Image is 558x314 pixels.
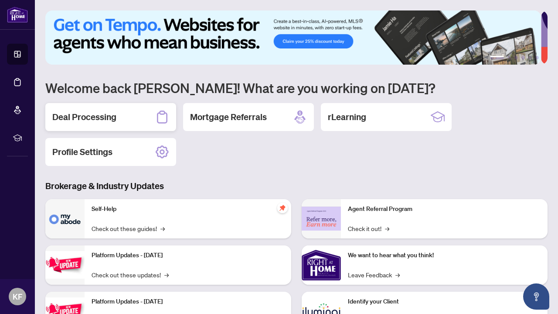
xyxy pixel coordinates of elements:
button: 6 [535,56,539,59]
h2: Deal Processing [52,111,116,123]
p: We want to hear what you think! [348,251,541,260]
img: logo [7,7,28,23]
span: → [395,270,400,279]
p: Agent Referral Program [348,204,541,214]
h2: Profile Settings [52,146,112,158]
img: We want to hear what you think! [302,245,341,285]
button: Open asap [523,283,549,310]
h2: Mortgage Referrals [190,111,267,123]
img: Agent Referral Program [302,207,341,231]
h1: Welcome back [PERSON_NAME]! What are you working on [DATE]? [45,79,548,96]
a: Check out these updates!→ [92,270,169,279]
span: → [164,270,169,279]
img: Slide 0 [45,10,541,65]
p: Self-Help [92,204,284,214]
span: pushpin [277,203,288,213]
span: → [385,224,389,233]
p: Platform Updates - [DATE] [92,297,284,307]
span: KF [13,290,22,303]
a: Check it out!→ [348,224,389,233]
button: 3 [514,56,518,59]
span: → [160,224,165,233]
p: Platform Updates - [DATE] [92,251,284,260]
img: Platform Updates - July 21, 2025 [45,251,85,279]
button: 1 [490,56,504,59]
img: Self-Help [45,199,85,238]
a: Leave Feedback→ [348,270,400,279]
button: 2 [507,56,511,59]
h3: Brokerage & Industry Updates [45,180,548,192]
p: Identify your Client [348,297,541,307]
a: Check out these guides!→ [92,224,165,233]
button: 4 [521,56,525,59]
h2: rLearning [328,111,366,123]
button: 5 [528,56,532,59]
